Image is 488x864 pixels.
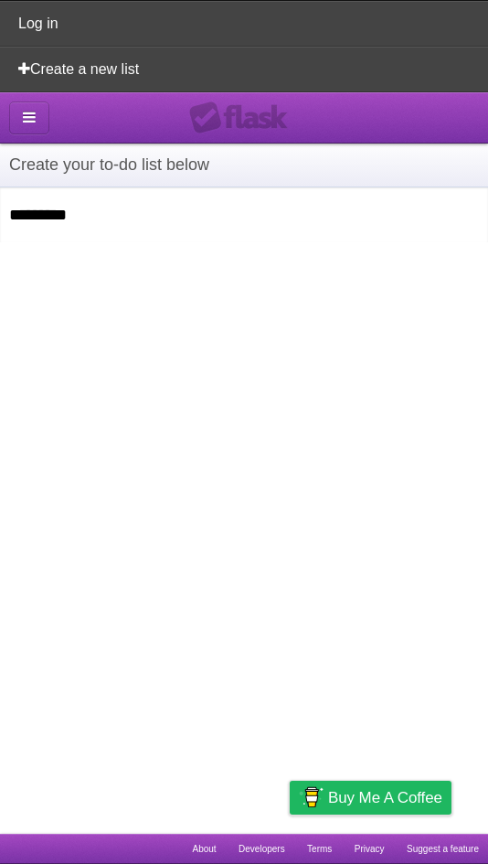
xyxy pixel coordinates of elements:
[355,834,385,864] a: Privacy
[239,834,285,864] a: Developers
[328,782,442,814] span: Buy me a coffee
[290,781,451,815] a: Buy me a coffee
[307,834,332,864] a: Terms
[189,101,299,134] div: Flask
[192,834,216,864] a: About
[299,782,324,813] img: Buy me a coffee
[9,153,479,177] h1: Create your to-do list below
[407,834,479,864] a: Suggest a feature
